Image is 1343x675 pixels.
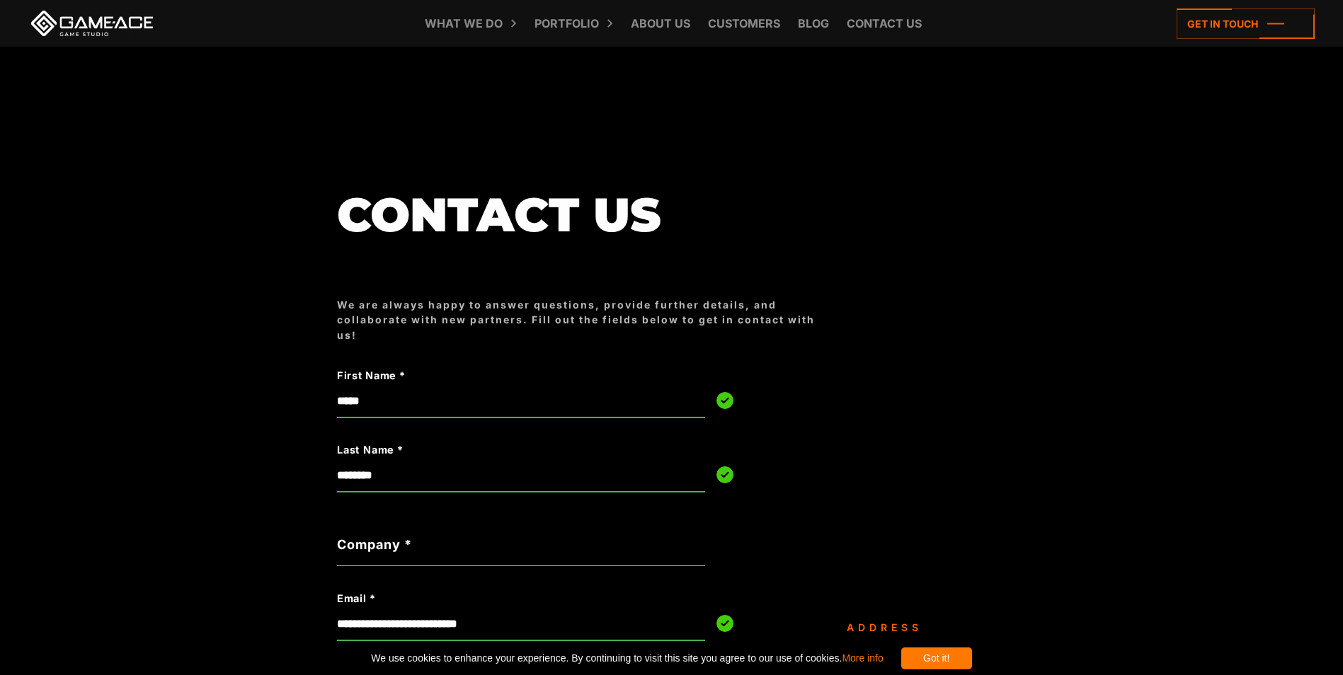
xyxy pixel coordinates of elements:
label: Last Name * [337,442,632,458]
a: Get in touch [1177,8,1315,39]
div: Got it! [901,647,972,669]
label: First Name * [337,368,632,383]
div: We are always happy to answer questions, provide further details, and collaborate with new partne... [337,297,833,342]
label: Company * [337,535,705,554]
div: Address [847,620,995,635]
a: More info [842,652,883,664]
label: Email * [337,591,632,606]
span: We use cookies to enhance your experience. By continuing to visit this site you agree to our use ... [371,647,883,669]
h1: Contact us [337,189,833,241]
